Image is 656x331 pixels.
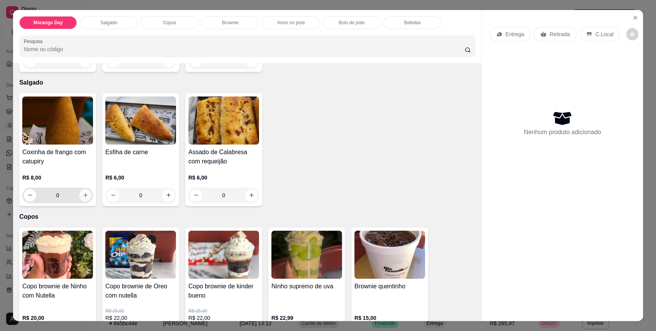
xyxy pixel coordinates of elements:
p: R$ 20,00 [22,314,93,322]
button: decrease-product-quantity [107,189,119,201]
p: R$ 22,00 [188,314,259,322]
p: R$ 25,00 [105,308,176,314]
p: R$ 6,00 [105,174,176,181]
h4: Esfiha de carne [105,148,176,157]
img: product-image [354,231,425,279]
p: R$ 8,00 [22,174,93,181]
button: decrease-product-quantity [24,189,36,201]
p: Entrega [505,30,524,38]
h4: Coxinha de frango com catupiry [22,148,93,166]
p: Retirada [550,30,570,38]
p: R$ 25,00 [188,308,259,314]
h4: Ninho supremo de uva [271,282,342,291]
h4: Copo brownie de Ninho com Nutella [22,282,93,300]
button: increase-product-quantity [79,189,91,201]
p: Copos [19,212,475,221]
img: product-image [188,231,259,279]
p: Salgado [19,78,475,87]
p: C.Local [595,30,613,38]
img: product-image [271,231,342,279]
img: product-image [105,96,176,145]
button: decrease-product-quantity [626,28,638,40]
button: Close [629,12,641,24]
h4: Copo brownie de kinder bueno [188,282,259,300]
p: Copos [163,20,176,26]
p: Salgado [100,20,117,26]
h4: Assado de Calabresa com requeijão [188,148,259,166]
p: R$ 6,00 [188,174,259,181]
p: Amor no pote [277,20,305,26]
h4: Brownie quentinho [354,282,425,291]
p: Morango Day [33,20,63,26]
label: Pesquisa [24,38,45,45]
img: product-image [105,231,176,279]
button: increase-product-quantity [162,189,174,201]
input: Pesquisa [24,45,465,53]
p: Bebidas [404,20,420,26]
p: R$ 15,00 [354,314,425,322]
img: product-image [22,231,93,279]
p: R$ 22,99 [271,314,342,322]
img: product-image [188,96,259,145]
p: R$ 22,00 [105,314,176,322]
img: product-image [22,96,93,145]
p: Bolo de pote [339,20,364,26]
button: decrease-product-quantity [190,189,202,201]
button: increase-product-quantity [245,189,257,201]
h4: Copo brownie de Oreo com nutella [105,282,176,300]
p: Brownie [222,20,238,26]
p: Nenhum produto adicionado [524,128,601,137]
